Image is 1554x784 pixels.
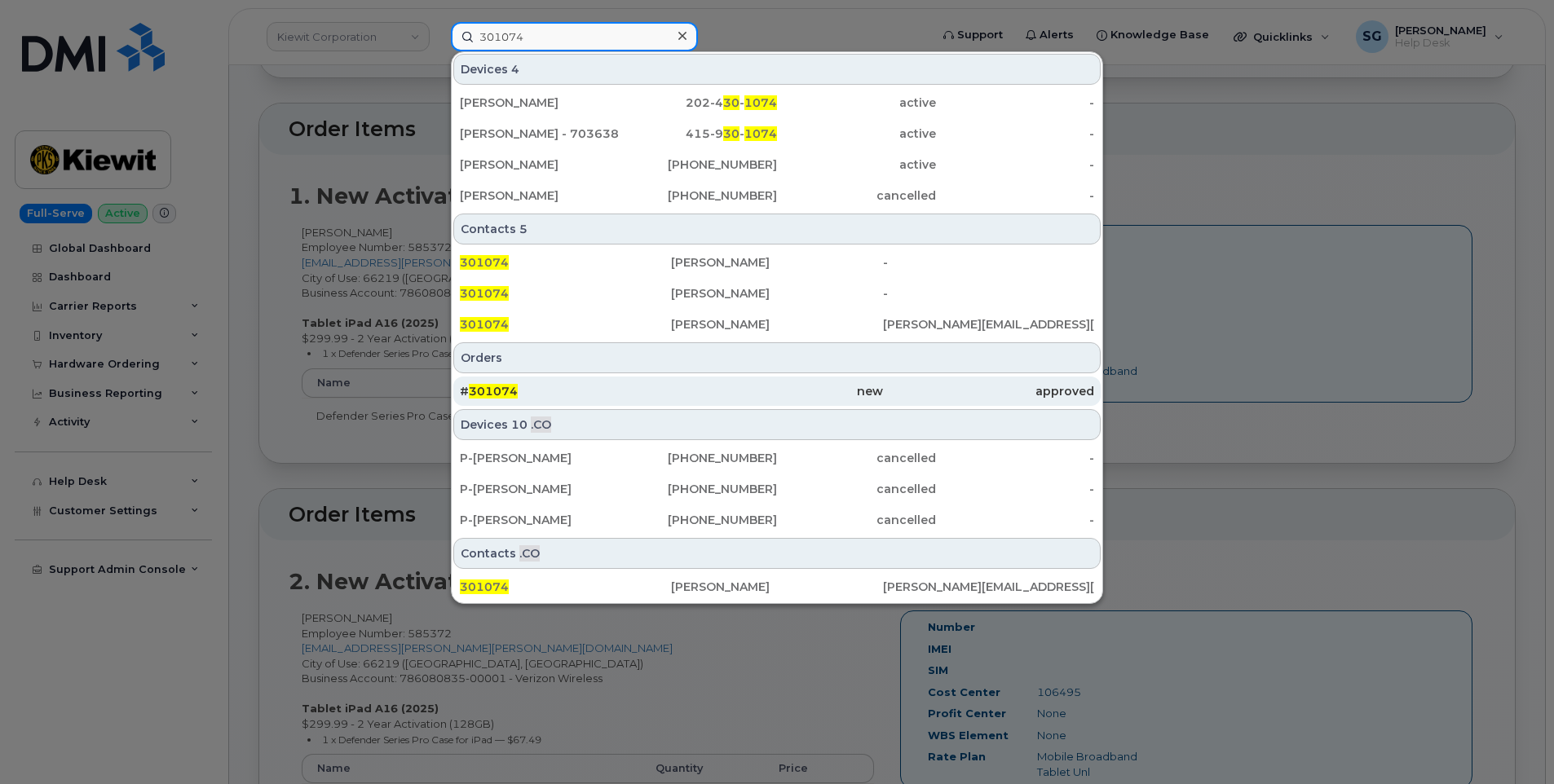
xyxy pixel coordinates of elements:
[936,126,1095,142] div: -
[619,95,778,111] div: 202-4 -
[936,512,1095,528] div: -
[723,126,739,141] span: 30
[453,88,1101,117] a: [PERSON_NAME]202-430-1074active-
[936,95,1095,111] div: -
[453,538,1101,569] div: Contacts
[619,187,778,204] div: [PHONE_NUMBER]
[453,119,1101,148] a: [PERSON_NAME] - 703638415-930-1074active-
[460,255,509,270] span: 301074
[619,481,778,497] div: [PHONE_NUMBER]
[531,416,551,433] span: .CO
[460,383,671,399] div: #
[460,481,619,497] div: P-[PERSON_NAME]
[883,579,1094,595] div: [PERSON_NAME][EMAIL_ADDRESS][PERSON_NAME][PERSON_NAME][DOMAIN_NAME]
[671,383,882,399] div: new
[453,505,1101,535] a: P-[PERSON_NAME][PHONE_NUMBER]cancelled-
[460,126,619,142] div: [PERSON_NAME] - 703638
[936,450,1095,466] div: -
[453,279,1101,308] a: 301074[PERSON_NAME]-
[453,310,1101,339] a: 301074[PERSON_NAME][PERSON_NAME][EMAIL_ADDRESS][PERSON_NAME][PERSON_NAME][DOMAIN_NAME]
[936,481,1095,497] div: -
[671,579,882,595] div: [PERSON_NAME]
[460,187,619,204] div: [PERSON_NAME]
[453,150,1101,179] a: [PERSON_NAME][PHONE_NUMBER]active-
[619,156,778,173] div: [PHONE_NUMBER]
[519,221,528,237] span: 5
[619,450,778,466] div: [PHONE_NUMBER]
[1483,713,1542,772] iframe: Messenger Launcher
[777,95,936,111] div: active
[519,545,540,562] span: .CO
[460,156,619,173] div: [PERSON_NAME]
[777,512,936,528] div: cancelled
[453,474,1101,504] a: P-[PERSON_NAME][PHONE_NUMBER]cancelled-
[671,285,882,302] div: [PERSON_NAME]
[511,416,528,433] span: 10
[453,342,1101,373] div: Orders
[469,384,518,399] span: 301074
[453,181,1101,210] a: [PERSON_NAME][PHONE_NUMBER]cancelled-
[460,317,509,332] span: 301074
[777,187,936,204] div: cancelled
[744,95,777,110] span: 1074
[453,409,1101,440] div: Devices
[936,156,1095,173] div: -
[936,187,1095,204] div: -
[453,248,1101,277] a: 301074[PERSON_NAME]-
[460,512,619,528] div: P-[PERSON_NAME]
[777,156,936,173] div: active
[777,450,936,466] div: cancelled
[460,286,509,301] span: 301074
[451,22,698,51] input: Find something...
[671,254,882,271] div: [PERSON_NAME]
[883,316,1094,333] div: [PERSON_NAME][EMAIL_ADDRESS][PERSON_NAME][PERSON_NAME][DOMAIN_NAME]
[453,572,1101,601] a: 301074[PERSON_NAME][PERSON_NAME][EMAIL_ADDRESS][PERSON_NAME][PERSON_NAME][DOMAIN_NAME]
[453,54,1101,85] div: Devices
[777,481,936,497] div: cancelled
[453,443,1101,473] a: P-[PERSON_NAME][PHONE_NUMBER]cancelled-
[619,126,778,142] div: 415-9 -
[453,377,1101,406] a: #301074newapproved
[744,126,777,141] span: 1074
[777,126,936,142] div: active
[453,214,1101,244] div: Contacts
[460,450,619,466] div: P-[PERSON_NAME]
[883,285,1094,302] div: -
[723,95,739,110] span: 30
[511,61,519,77] span: 4
[671,316,882,333] div: [PERSON_NAME]
[619,512,778,528] div: [PHONE_NUMBER]
[883,383,1094,399] div: approved
[460,95,619,111] div: [PERSON_NAME]
[460,579,509,594] span: 301074
[883,254,1094,271] div: -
